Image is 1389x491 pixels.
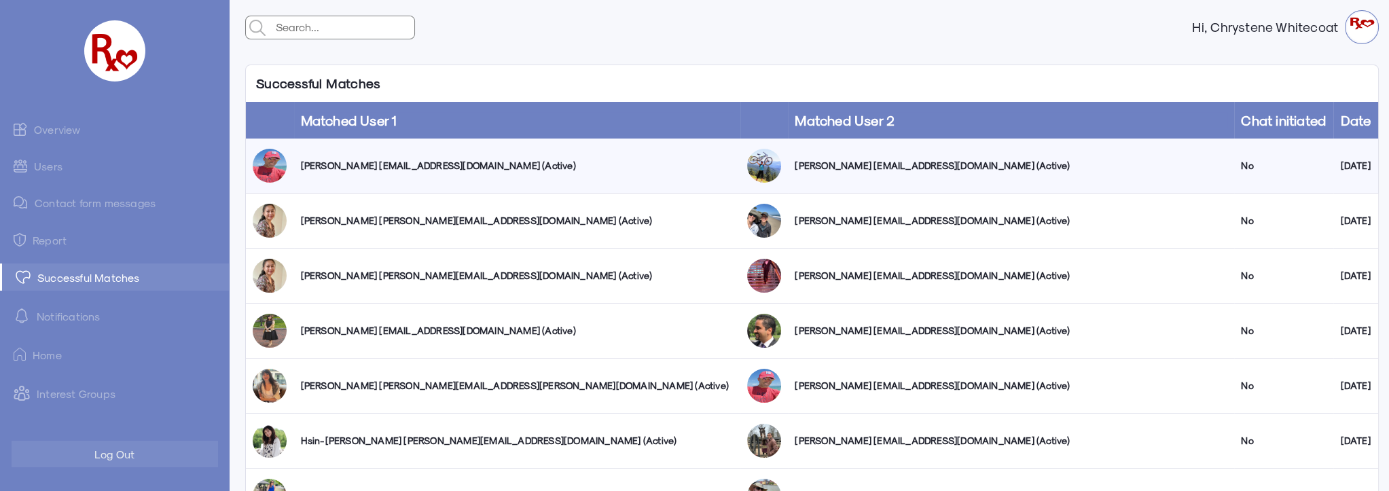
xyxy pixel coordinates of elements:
img: damcq6z6skfbom31qzan.jpg [253,204,287,238]
img: wqvojgutefnepjyixm91.jpg [747,259,781,293]
img: dhau8bdsf38xjveakrpm.png [747,369,781,403]
div: [DATE] [1340,214,1371,228]
img: xsuk2eelnw0e0holvsks.jpg [747,149,781,183]
div: [DATE] [1340,324,1371,338]
a: Chat initiated [1241,112,1326,128]
div: [PERSON_NAME] [PERSON_NAME][EMAIL_ADDRESS][PERSON_NAME][DOMAIN_NAME] (Active) [301,379,734,393]
img: matched.svg [16,270,31,284]
div: No [1241,159,1327,172]
div: [PERSON_NAME] [EMAIL_ADDRESS][DOMAIN_NAME] (Active) [301,159,734,172]
div: [PERSON_NAME] [EMAIL_ADDRESS][DOMAIN_NAME] (Active) [795,379,1227,393]
img: ic-home.png [14,348,26,361]
div: [DATE] [1340,379,1371,393]
img: ukzd1p09er7c4gkkhusb.jpg [253,369,287,403]
a: Matched User 1 [301,112,397,128]
div: [PERSON_NAME] [EMAIL_ADDRESS][DOMAIN_NAME] (Active) [795,214,1227,228]
img: damcq6z6skfbom31qzan.jpg [253,259,287,293]
div: [PERSON_NAME] [EMAIL_ADDRESS][DOMAIN_NAME] (Active) [795,269,1227,283]
div: [DATE] [1340,434,1371,448]
img: admin-ic-users.svg [14,160,27,172]
div: [PERSON_NAME] [PERSON_NAME][EMAIL_ADDRESS][DOMAIN_NAME] (Active) [301,214,734,228]
div: [DATE] [1340,159,1371,172]
img: admin-search.svg [246,16,269,39]
img: intrestGropus.svg [14,385,30,401]
img: elkq2wcnvjhhkb0c226g.jpg [747,424,781,458]
div: [PERSON_NAME] [EMAIL_ADDRESS][DOMAIN_NAME] (Active) [795,324,1227,338]
div: No [1241,379,1327,393]
div: [PERSON_NAME] [EMAIL_ADDRESS][DOMAIN_NAME] (Active) [301,324,734,338]
div: [PERSON_NAME] [PERSON_NAME][EMAIL_ADDRESS][DOMAIN_NAME] (Active) [301,269,734,283]
img: sprzqvic8eekeuxb5o7m.jpg [253,314,287,348]
div: [PERSON_NAME] [EMAIL_ADDRESS][DOMAIN_NAME] (Active) [795,434,1227,448]
img: jgty61vlcar7nyaxwxt4.jpg [747,314,781,348]
input: Search... [272,16,414,38]
div: Hsin-[PERSON_NAME] [PERSON_NAME][EMAIL_ADDRESS][DOMAIN_NAME] (Active) [301,434,734,448]
img: vnivom1mx5s6avaqshr1.jpg [747,204,781,238]
img: admin-ic-overview.svg [14,122,27,136]
p: Successful Matches [246,65,391,102]
div: [PERSON_NAME] [EMAIL_ADDRESS][DOMAIN_NAME] (Active) [795,159,1227,172]
a: Matched User 2 [795,112,895,128]
img: dhau8bdsf38xjveakrpm.png [253,149,287,183]
strong: Hi, Chrystene Whitecoat [1192,20,1345,34]
a: Date [1340,112,1371,128]
div: No [1241,434,1327,448]
img: notification-default-white.svg [14,308,30,324]
img: admin-ic-report.svg [14,233,26,247]
button: Log Out [12,441,218,467]
div: No [1241,324,1327,338]
img: admin-ic-contact-message.svg [14,196,28,209]
div: [DATE] [1340,269,1371,283]
div: No [1241,214,1327,228]
img: tgllwhcayzxyy8kmxxg6.jpg [253,424,287,458]
div: No [1241,269,1327,283]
